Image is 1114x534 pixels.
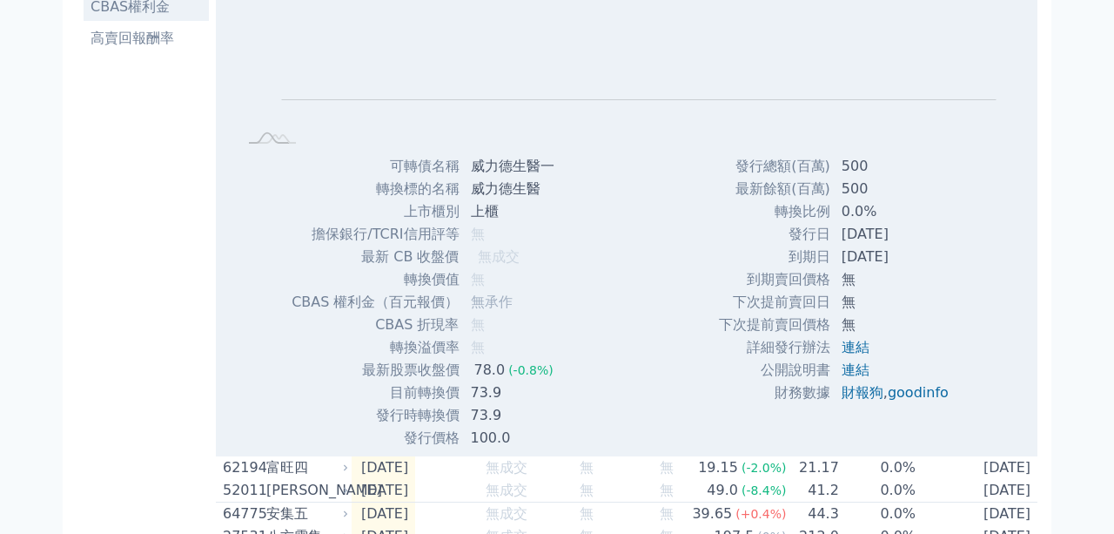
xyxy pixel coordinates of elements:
[471,271,485,287] span: 無
[742,483,787,497] span: (-8.4%)
[291,291,460,314] td: CBAS 權利金（百元報價）
[787,479,839,503] td: 41.2
[831,200,963,223] td: 0.0%
[460,382,568,404] td: 73.9
[787,456,839,479] td: 21.17
[223,480,262,501] div: 52011
[742,461,787,475] span: (-2.0%)
[580,505,594,522] span: 無
[718,291,831,314] td: 下次提前賣回日
[718,314,831,336] td: 下次提前賣回價格
[460,178,568,200] td: 威力德生醫
[352,456,415,479] td: [DATE]
[831,382,963,404] td: ,
[718,268,831,291] td: 到期賣回價格
[486,482,527,498] span: 無成交
[660,459,674,476] span: 無
[580,482,594,498] span: 無
[291,155,460,178] td: 可轉債名稱
[266,504,345,524] div: 安集五
[266,457,345,478] div: 富旺四
[916,456,1037,479] td: [DATE]
[916,479,1037,503] td: [DATE]
[718,178,831,200] td: 最新餘額(百萬)
[660,482,674,498] span: 無
[486,505,527,522] span: 無成交
[831,155,963,178] td: 500
[223,504,262,524] div: 64775
[580,459,594,476] span: 無
[840,503,916,526] td: 0.0%
[718,336,831,359] td: 詳細發行辦法
[460,427,568,450] td: 100.0
[688,504,735,524] div: 39.65
[718,155,831,178] td: 發行總額(百萬)
[460,200,568,223] td: 上櫃
[718,359,831,382] td: 公開說明書
[460,404,568,427] td: 73.9
[735,507,786,521] span: (+0.4%)
[508,363,554,377] span: (-0.8%)
[471,294,513,310] span: 無承作
[291,359,460,382] td: 最新股票收盤價
[831,223,963,246] td: [DATE]
[471,226,485,242] span: 無
[291,178,460,200] td: 轉換標的名稱
[291,223,460,246] td: 擔保銀行/TCRI信用評等
[84,24,209,52] a: 高賣回報酬率
[291,336,460,359] td: 轉換溢價率
[787,503,839,526] td: 44.3
[291,200,460,223] td: 上市櫃別
[718,200,831,223] td: 轉換比例
[718,246,831,268] td: 到期日
[660,505,674,522] span: 無
[916,503,1037,526] td: [DATE]
[460,155,568,178] td: 威力德生醫一
[478,248,520,265] span: 無成交
[291,268,460,291] td: 轉換價值
[695,457,742,478] div: 19.15
[842,339,869,355] a: 連結
[291,427,460,450] td: 發行價格
[266,480,345,501] div: [PERSON_NAME]
[291,382,460,404] td: 目前轉換價
[352,479,415,503] td: [DATE]
[831,268,963,291] td: 無
[84,28,209,49] li: 高賣回報酬率
[831,314,963,336] td: 無
[831,246,963,268] td: [DATE]
[291,314,460,336] td: CBAS 折現率
[840,479,916,503] td: 0.0%
[471,316,485,333] span: 無
[842,384,883,401] a: 財報狗
[840,456,916,479] td: 0.0%
[718,223,831,246] td: 發行日
[471,360,509,381] div: 78.0
[703,480,742,501] div: 49.0
[223,457,262,478] div: 62194
[888,384,949,401] a: goodinfo
[831,291,963,314] td: 無
[486,459,527,476] span: 無成交
[471,339,485,355] span: 無
[831,178,963,200] td: 500
[291,404,460,427] td: 發行時轉換價
[842,362,869,378] a: 連結
[352,503,415,526] td: [DATE]
[718,382,831,404] td: 財務數據
[291,246,460,268] td: 最新 CB 收盤價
